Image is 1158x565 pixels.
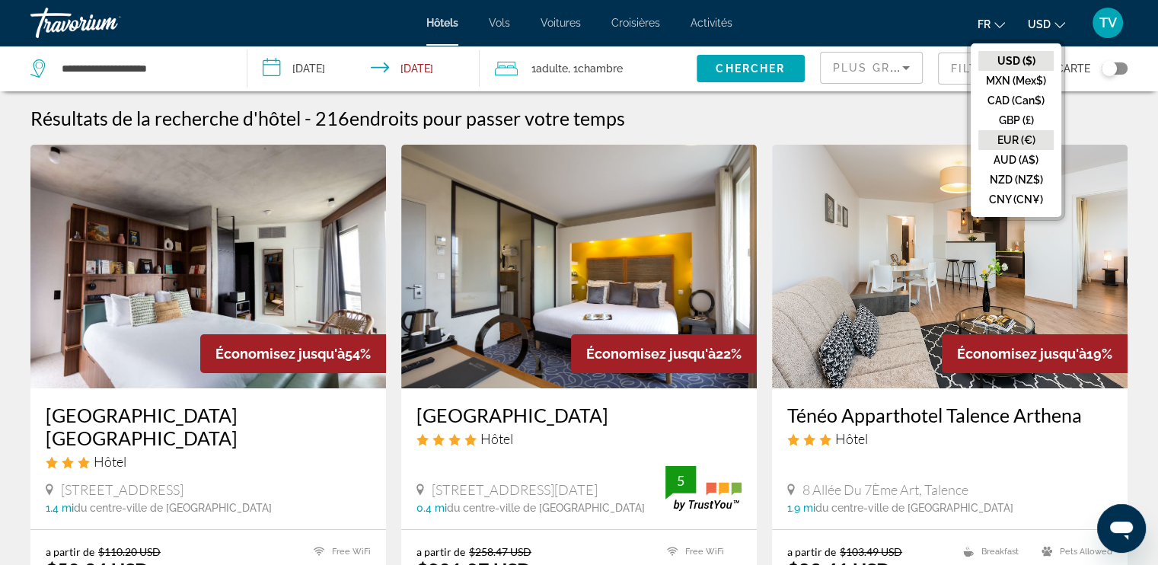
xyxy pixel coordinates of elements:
a: Travorium [30,3,183,43]
li: Breakfast [955,545,1034,558]
span: 1 [531,58,568,79]
a: Ténéo Apparthotel Talence Arthena [787,404,1112,426]
button: USD ($) [978,51,1054,71]
span: Économisez jusqu'à [215,346,345,362]
a: Croisières [611,17,660,29]
div: 5 [665,471,696,490]
span: 1.9 mi [787,502,815,514]
button: MXN (Mex$) [978,71,1054,91]
del: $110.20 USD [98,545,161,558]
img: Hotel image [401,145,757,388]
span: du centre-ville de [GEOGRAPHIC_DATA] [74,502,272,514]
span: - [305,107,311,129]
iframe: Bouton de lancement de la fenêtre de messagerie [1097,504,1146,553]
h2: 216 [315,107,625,129]
li: Free WiFi [659,545,742,558]
h1: Résultats de la recherche d'hôtel [30,107,301,129]
span: Économisez jusqu'à [957,346,1086,362]
div: 19% [942,334,1128,373]
span: [STREET_ADDRESS][DATE] [432,481,598,498]
span: Plus grandes économies [833,62,1015,74]
a: [GEOGRAPHIC_DATA] [GEOGRAPHIC_DATA] [46,404,371,449]
span: a partir de [46,545,94,558]
a: [GEOGRAPHIC_DATA] [416,404,742,426]
button: CAD (Can$) [978,91,1054,110]
span: a partir de [787,545,836,558]
img: trustyou-badge.svg [665,466,742,511]
div: 22% [571,334,757,373]
span: Adulte [536,62,568,75]
a: Voitures [541,17,581,29]
img: Hotel image [772,145,1128,388]
li: Free WiFi [306,545,371,558]
span: Hôtel [480,430,513,447]
div: 3 star Hotel [787,430,1112,447]
span: 1.4 mi [46,502,74,514]
img: Hotel image [30,145,386,388]
div: 3 star Hotel [46,453,371,470]
span: Économisez jusqu'à [586,346,716,362]
button: User Menu [1088,7,1128,39]
span: 0.4 mi [416,502,447,514]
li: Pets Allowed [1034,545,1112,558]
span: [STREET_ADDRESS] [61,481,183,498]
button: Toggle map [1090,62,1128,75]
a: Vols [489,17,510,29]
button: Check-in date: Sep 26, 2025 Check-out date: Sep 27, 2025 [247,46,480,91]
span: 8 Allée Du 7Ème Art, Talence [802,481,968,498]
button: Filter [938,52,1041,85]
a: Activités [691,17,732,29]
button: CNY (CN¥) [978,190,1054,209]
button: Change currency [1028,13,1065,35]
span: fr [978,18,991,30]
span: TV [1099,15,1117,30]
div: 54% [200,334,386,373]
button: EUR (€) [978,130,1054,150]
span: Hôtel [835,430,868,447]
div: 4 star Hotel [416,430,742,447]
span: a partir de [416,545,465,558]
button: Chercher [697,55,805,82]
a: Hôtels [426,17,458,29]
span: USD [1028,18,1051,30]
span: Carte [1056,58,1090,79]
span: du centre-ville de [GEOGRAPHIC_DATA] [815,502,1013,514]
span: Chercher [716,62,785,75]
button: GBP (£) [978,110,1054,130]
button: NZD (NZ$) [978,170,1054,190]
mat-select: Sort by [833,59,910,77]
span: endroits pour passer votre temps [349,107,625,129]
button: Travelers: 1 adult, 0 children [480,46,697,91]
button: Change language [978,13,1005,35]
del: $103.49 USD [840,545,902,558]
span: , 1 [568,58,623,79]
del: $258.47 USD [469,545,531,558]
button: AUD (A$) [978,150,1054,170]
span: Hôtel [94,453,126,470]
span: Chambre [578,62,623,75]
span: du centre-ville de [GEOGRAPHIC_DATA] [447,502,645,514]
